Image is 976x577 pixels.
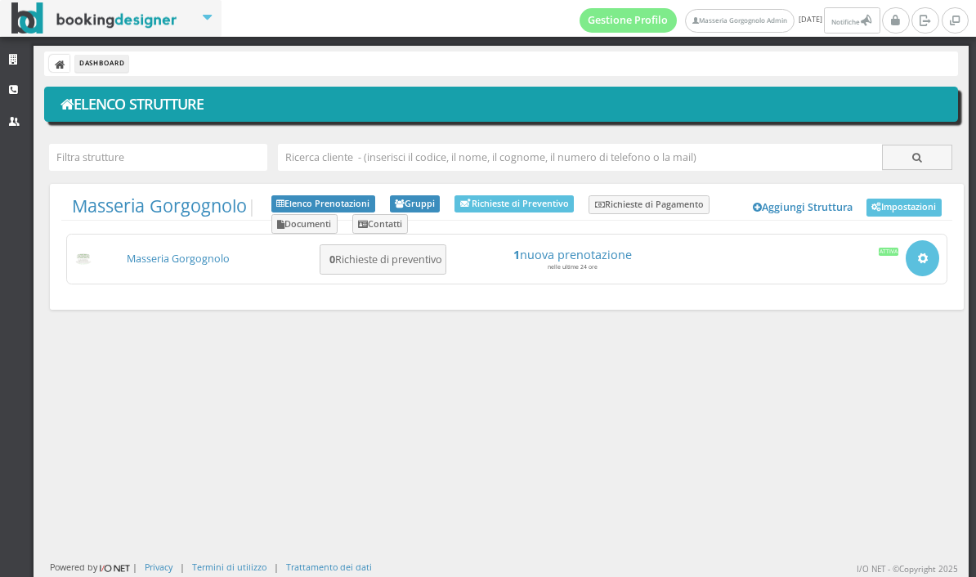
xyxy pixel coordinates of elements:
a: Aggiungi Struttura [745,195,862,220]
span: [DATE] [580,7,883,34]
a: Gruppi [390,195,441,213]
b: 0 [329,253,335,266]
a: Masseria Gorgognolo [72,194,247,217]
h1: Elenco Strutture [56,91,947,119]
a: 1nuova prenotazione [459,248,686,262]
button: Notifiche [824,7,880,34]
input: Ricerca cliente - (inserisci il codice, il nome, il cognome, il numero di telefono o la mail) [278,144,883,171]
div: Powered by | [50,561,137,575]
a: Masseria Gorgognolo Admin [685,9,795,33]
small: nelle ultime 24 ore [548,263,598,271]
span: | [72,195,257,217]
a: Gestione Profilo [580,8,678,33]
a: Documenti [271,214,338,234]
a: Masseria Gorgognolo [127,252,230,266]
li: Dashboard [75,55,128,73]
a: Elenco Prenotazioni [271,195,375,213]
div: Attiva [879,248,899,256]
strong: 1 [513,247,520,262]
a: Termini di utilizzo [192,561,266,573]
div: | [180,561,185,573]
img: ionet_small_logo.png [97,561,132,575]
a: Impostazioni [866,199,942,217]
img: 0603869b585f11eeb13b0a069e529790_max100.png [74,253,93,265]
a: Contatti [352,214,409,234]
a: Trattamento dei dati [286,561,372,573]
img: BookingDesigner.com [11,2,177,34]
button: 0Richieste di preventivo [320,244,446,275]
h4: nuova prenotazione [459,248,686,262]
input: Filtra strutture [49,144,267,171]
a: Richieste di Preventivo [454,195,574,212]
a: Richieste di Pagamento [589,195,710,215]
h5: Richieste di preventivo [325,253,442,266]
a: Privacy [145,561,172,573]
div: | [274,561,279,573]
